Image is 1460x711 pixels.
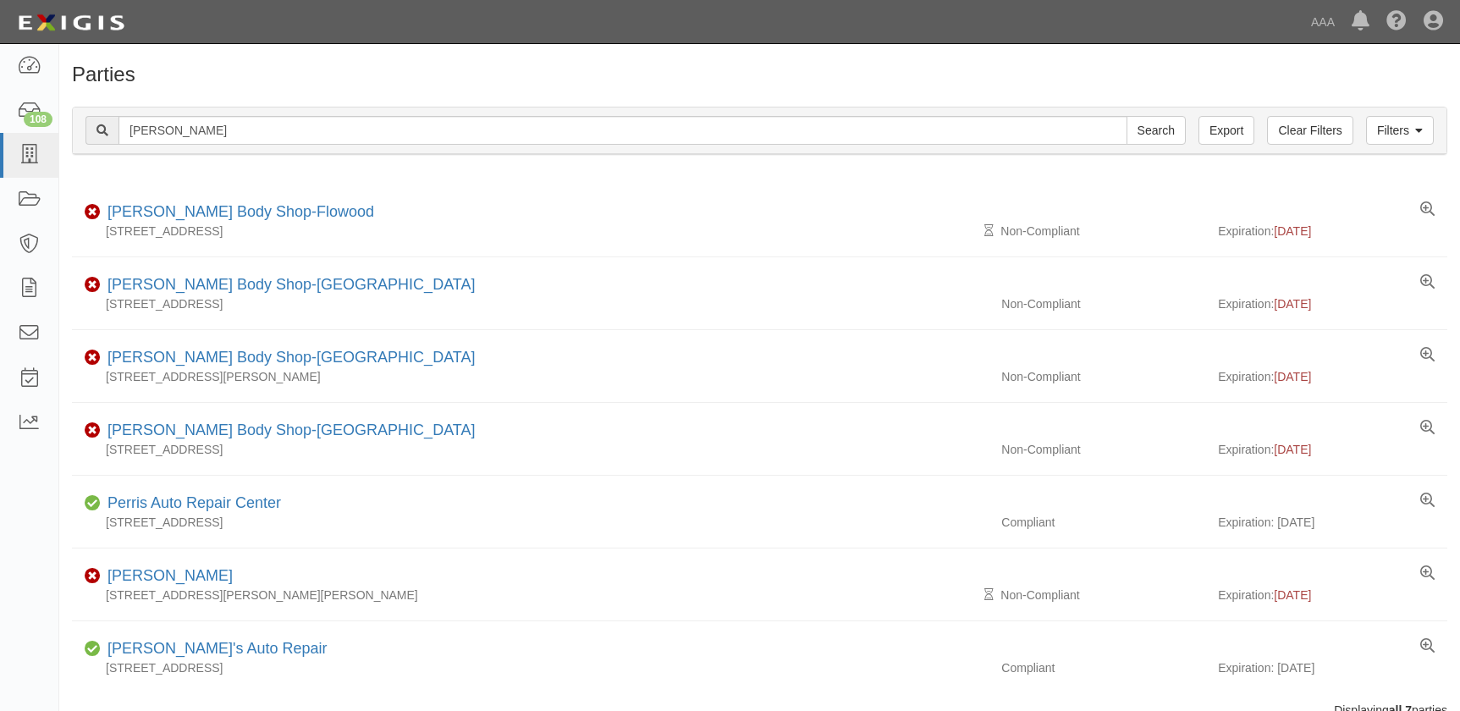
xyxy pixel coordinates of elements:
a: [PERSON_NAME]'s Auto Repair [107,640,328,657]
a: View results summary [1420,420,1435,437]
div: [STREET_ADDRESS] [72,441,989,458]
div: Barnett's Body Shop-Ridgeland [101,420,475,442]
a: [PERSON_NAME] [107,567,233,584]
div: Compliant [989,659,1218,676]
input: Search [118,116,1127,145]
div: Barnett's Body Shop-Flowood [101,201,374,223]
div: [STREET_ADDRESS] [72,514,989,531]
div: Non-Compliant [989,223,1218,240]
input: Search [1127,116,1186,145]
a: View results summary [1420,201,1435,218]
a: AAA [1303,5,1343,39]
div: 108 [24,112,52,127]
span: [DATE] [1274,443,1311,456]
i: Non-Compliant [85,279,101,291]
i: Help Center - Complianz [1386,12,1407,32]
a: [PERSON_NAME] Body Shop-[GEOGRAPHIC_DATA] [107,349,475,366]
div: Expiration: [1218,295,1447,312]
div: Barnett's Body Shop-Madison [101,274,475,296]
div: [STREET_ADDRESS] [72,659,989,676]
span: [DATE] [1274,297,1311,311]
div: Expiration: [1218,223,1447,240]
a: [PERSON_NAME] Body Shop-[GEOGRAPHIC_DATA] [107,422,475,438]
a: Clear Filters [1267,116,1353,145]
div: Non-Compliant [989,587,1218,604]
a: View results summary [1420,493,1435,510]
span: [DATE] [1274,588,1311,602]
a: View results summary [1420,565,1435,582]
div: Mark Porter Ford [101,565,233,587]
div: [STREET_ADDRESS][PERSON_NAME][PERSON_NAME] [72,587,989,604]
div: Scotty's Auto Repair [101,638,328,660]
span: [DATE] [1274,224,1311,238]
div: Expiration: [DATE] [1218,514,1447,531]
div: Non-Compliant [989,368,1218,385]
i: Non-Compliant [85,207,101,218]
a: [PERSON_NAME] Body Shop-[GEOGRAPHIC_DATA] [107,276,475,293]
div: Perris Auto Repair Center [101,493,281,515]
div: [STREET_ADDRESS][PERSON_NAME] [72,368,989,385]
div: Non-Compliant [989,441,1218,458]
div: Compliant [989,514,1218,531]
span: [DATE] [1274,370,1311,383]
div: [STREET_ADDRESS] [72,223,989,240]
a: Export [1198,116,1254,145]
i: Pending Review [984,589,994,601]
i: Pending Review [984,225,994,237]
a: View results summary [1420,347,1435,364]
div: Expiration: [1218,368,1447,385]
div: Non-Compliant [989,295,1218,312]
i: Compliant [85,498,101,510]
a: View results summary [1420,638,1435,655]
a: View results summary [1420,274,1435,291]
a: [PERSON_NAME] Body Shop-Flowood [107,203,374,220]
i: Compliant [85,643,101,655]
div: Barnett's Body Shop-Florence [101,347,475,369]
i: Non-Compliant [85,352,101,364]
h1: Parties [72,63,1447,85]
a: Perris Auto Repair Center [107,494,281,511]
i: Non-Compliant [85,570,101,582]
a: Filters [1366,116,1434,145]
div: [STREET_ADDRESS] [72,295,989,312]
div: Expiration: [1218,587,1447,604]
img: logo-5460c22ac91f19d4615b14bd174203de0afe785f0fc80cf4dbbc73dc1793850b.png [13,8,129,38]
div: Expiration: [1218,441,1447,458]
i: Non-Compliant [85,425,101,437]
div: Expiration: [DATE] [1218,659,1447,676]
